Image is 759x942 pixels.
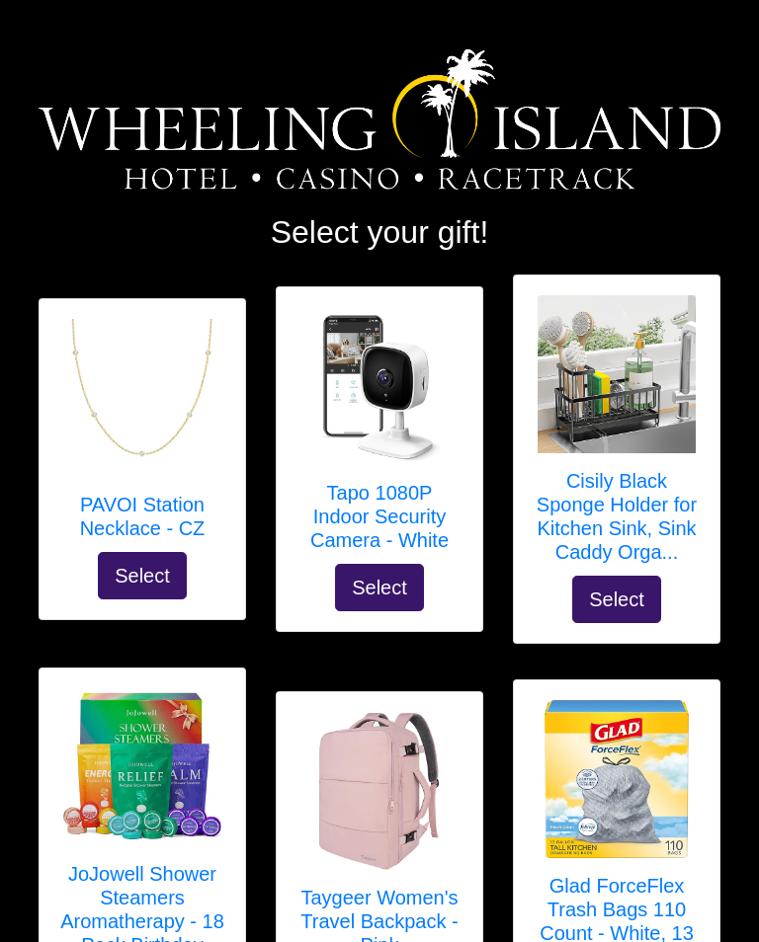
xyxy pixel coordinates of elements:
img: JoJowell Shower Steamers Aromatherapy - 18 Pack Birthday Gifts for Women, Organic Essential Oils,... [63,688,221,846]
img: Tapo 1080P Indoor Security Camera - White [300,307,459,465]
button: Select [572,576,661,623]
h5: PAVOI Station Necklace - CZ [59,493,225,540]
a: PAVOI Station Necklace - CZ PAVOI Station Necklace - CZ [59,319,225,552]
a: Tapo 1080P Indoor Security Camera - White Tapo 1080P Indoor Security Camera - White [296,307,463,564]
a: Cisily Black Sponge Holder for Kitchen Sink, Sink Caddy Organizer with High Brush Holder, Kitchen... [534,295,700,576]
img: Glad ForceFlex Trash Bags 110 Count - White, 13 Gallon [538,700,696,858]
img: Taygeer Women's Travel Backpack - Pink [300,712,459,870]
img: Logo [39,49,720,190]
img: PAVOI Station Necklace - CZ [63,319,221,477]
button: Select [335,564,424,611]
button: Select [98,552,187,599]
h5: Cisily Black Sponge Holder for Kitchen Sink, Sink Caddy Orga... [534,469,700,564]
img: Cisily Black Sponge Holder for Kitchen Sink, Sink Caddy Organizer with High Brush Holder, Kitchen... [538,295,696,453]
h2: Select your gift! [39,213,720,251]
h5: Tapo 1080P Indoor Security Camera - White [296,481,463,552]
